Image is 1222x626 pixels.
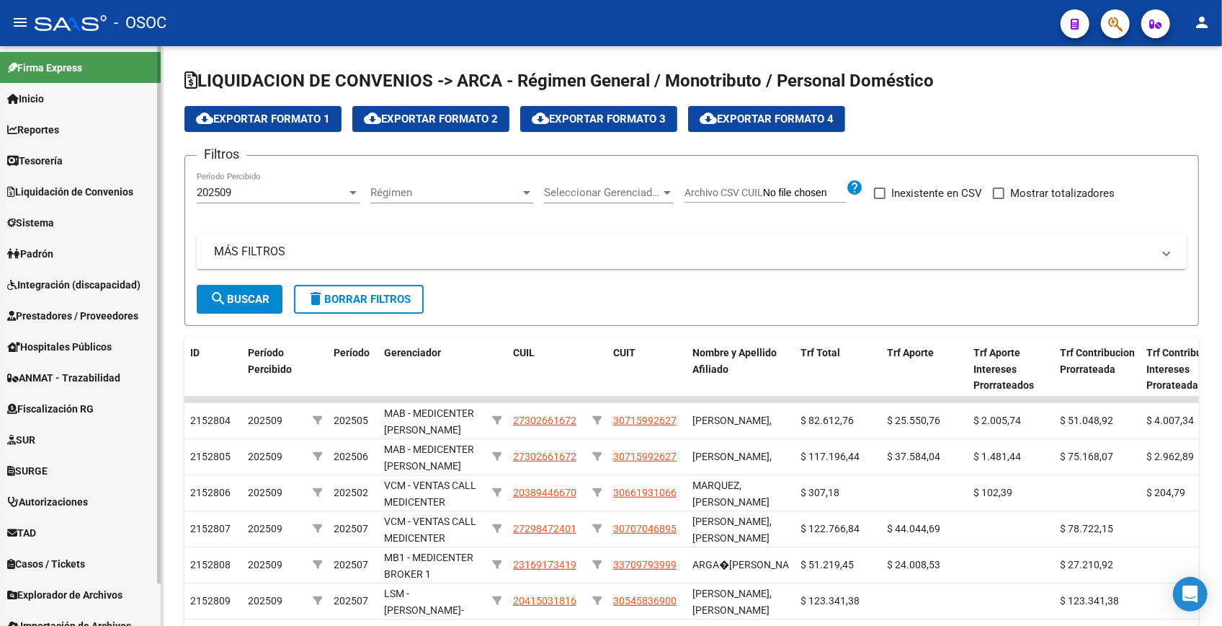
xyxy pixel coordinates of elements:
[613,487,677,498] span: 30661931066
[891,185,982,202] span: Inexistente en CSV
[248,559,282,570] span: 202509
[7,401,94,417] span: Fiscalización RG
[190,523,231,534] span: 2152807
[692,347,777,375] span: Nombre y Apellido Afiliado
[800,523,860,534] span: $ 122.766,84
[700,110,717,127] mat-icon: cloud_download
[190,559,231,570] span: 2152808
[242,338,307,401] datatable-header-cell: Período Percibido
[352,106,509,132] button: Exportar Formato 2
[7,463,48,479] span: SURGE
[7,587,122,603] span: Explorador de Archivos
[7,525,36,541] span: TAD
[1060,523,1113,534] span: $ 78.722,15
[184,71,934,91] span: LIQUIDACION DE CONVENIOS -> ARCA - Régimen General / Monotributo / Personal Doméstico
[307,293,411,306] span: Borrar Filtros
[513,595,576,607] span: 20415031816
[190,595,231,607] span: 2152809
[613,347,635,358] span: CUIT
[334,451,368,462] span: 202506
[532,113,666,125] span: Exportar Formato 3
[7,277,141,293] span: Integración (discapacidad)
[513,523,576,534] span: 27298472401
[7,184,133,200] span: Liquidación de Convenios
[7,215,54,231] span: Sistema
[384,480,476,508] span: VCM - VENTAS CALL MEDICENTER
[196,110,213,127] mat-icon: cloud_download
[384,347,441,358] span: Gerenciador
[196,113,330,125] span: Exportar Formato 1
[613,595,677,607] span: 30545836900
[1146,451,1194,462] span: $ 2.962,89
[197,144,246,164] h3: Filtros
[800,415,854,426] span: $ 82.612,76
[248,595,282,607] span: 202509
[513,487,576,498] span: 20389446670
[887,347,934,358] span: Trf Aporte
[1146,487,1185,498] span: $ 204,79
[7,60,82,76] span: Firma Express
[334,415,368,426] span: 202505
[7,370,120,386] span: ANMAT - Trazabilidad
[795,338,881,401] datatable-header-cell: Trf Total
[800,559,854,570] span: $ 51.219,45
[973,347,1034,392] span: Trf Aporte Intereses Prorrateados
[692,415,772,426] span: [PERSON_NAME],
[334,559,368,570] span: 202507
[887,559,940,570] span: $ 24.008,53
[248,487,282,498] span: 202509
[197,234,1187,269] mat-expansion-panel-header: MÁS FILTROS
[520,106,677,132] button: Exportar Formato 3
[384,516,476,544] span: VCM - VENTAS CALL MEDICENTER
[1193,14,1210,31] mat-icon: person
[197,186,231,199] span: 202509
[248,523,282,534] span: 202509
[800,487,839,498] span: $ 307,18
[184,338,242,401] datatable-header-cell: ID
[544,186,661,199] span: Seleccionar Gerenciador
[7,339,112,355] span: Hospitales Públicos
[197,285,282,314] button: Buscar
[1060,595,1119,607] span: $ 123.341,38
[613,451,677,462] span: 30715992627
[687,338,795,401] datatable-header-cell: Nombre y Apellido Afiliado
[1060,347,1135,375] span: Trf Contribucion Prorrateada
[1054,338,1141,401] datatable-header-cell: Trf Contribucion Prorrateada
[370,186,520,199] span: Régimen
[248,347,292,375] span: Período Percibido
[684,187,763,198] span: Archivo CSV CUIL
[7,246,53,262] span: Padrón
[1146,415,1194,426] span: $ 4.007,34
[881,338,968,401] datatable-header-cell: Trf Aporte
[294,285,424,314] button: Borrar Filtros
[1010,185,1115,202] span: Mostrar totalizadores
[887,523,940,534] span: $ 44.044,69
[532,110,549,127] mat-icon: cloud_download
[613,559,677,570] span: 33709793999
[210,290,227,307] mat-icon: search
[7,91,44,107] span: Inicio
[248,451,282,462] span: 202509
[973,415,1021,426] span: $ 2.005,74
[384,444,474,472] span: MAB - MEDICENTER [PERSON_NAME]
[887,451,940,462] span: $ 37.584,04
[692,559,806,570] span: ARGA�[PERSON_NAME]
[613,415,677,426] span: 30715992627
[763,187,846,200] input: Archivo CSV CUIL
[513,451,576,462] span: 27302661672
[1060,559,1113,570] span: $ 27.210,92
[7,308,138,324] span: Prestadores / Proveedores
[513,347,535,358] span: CUIL
[1060,451,1113,462] span: $ 75.168,07
[692,588,772,616] span: [PERSON_NAME], [PERSON_NAME]
[328,338,378,401] datatable-header-cell: Período
[384,552,473,580] span: MB1 - MEDICENTER BROKER 1
[214,244,1152,260] mat-panel-title: MÁS FILTROS
[607,338,687,401] datatable-header-cell: CUIT
[190,347,200,358] span: ID
[1146,347,1221,392] span: Trf Contribucion Intereses Prorateada
[7,122,59,138] span: Reportes
[688,106,845,132] button: Exportar Formato 4
[190,487,231,498] span: 2152806
[800,347,840,358] span: Trf Total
